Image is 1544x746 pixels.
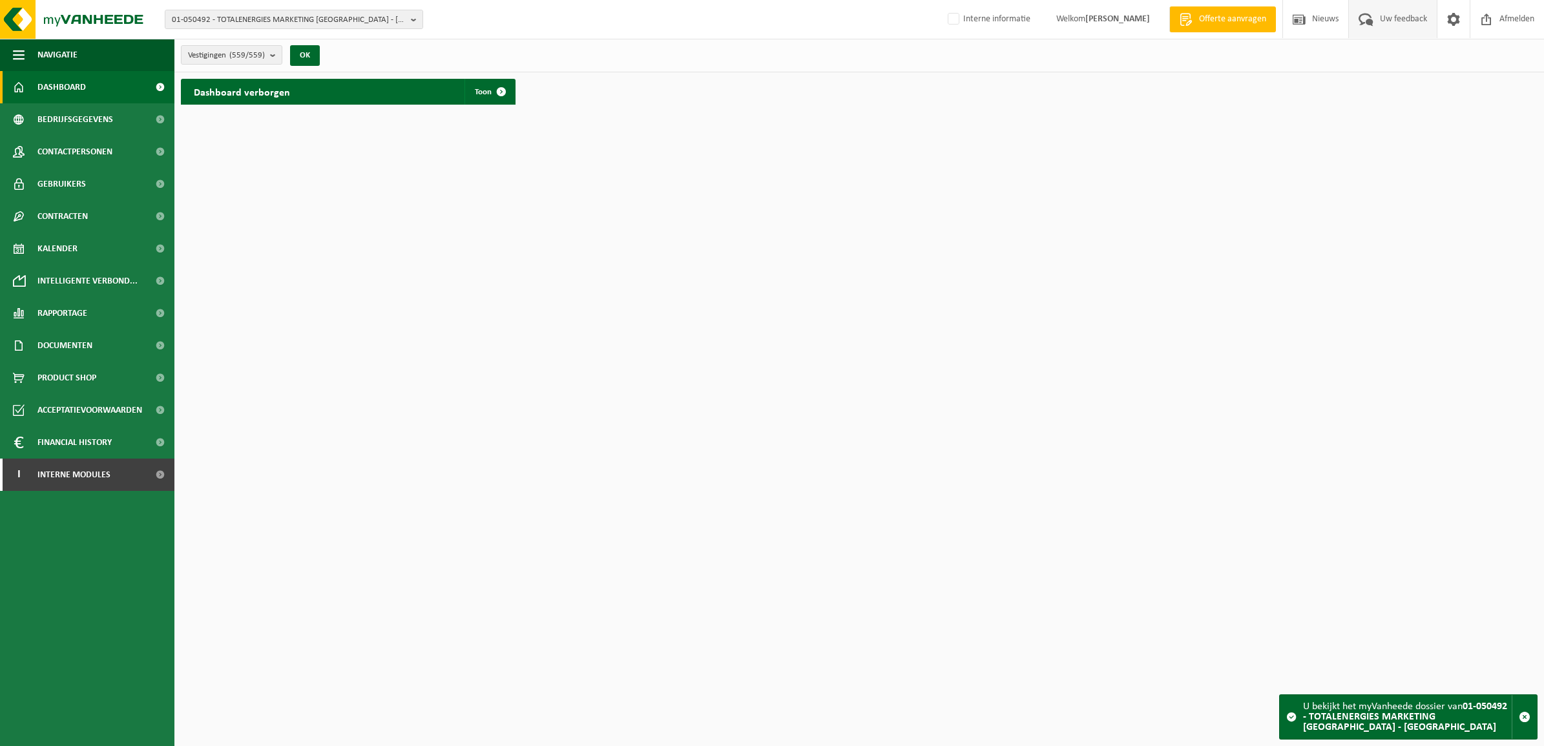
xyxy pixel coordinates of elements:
span: Interne modules [37,459,110,491]
span: Vestigingen [188,46,265,65]
count: (559/559) [229,51,265,59]
span: Acceptatievoorwaarden [37,394,142,426]
span: Offerte aanvragen [1196,13,1269,26]
span: Product Shop [37,362,96,394]
a: Toon [464,79,514,105]
span: Bedrijfsgegevens [37,103,113,136]
span: 01-050492 - TOTALENERGIES MARKETING [GEOGRAPHIC_DATA] - [GEOGRAPHIC_DATA] [172,10,406,30]
span: Kalender [37,233,78,265]
strong: 01-050492 - TOTALENERGIES MARKETING [GEOGRAPHIC_DATA] - [GEOGRAPHIC_DATA] [1303,701,1507,732]
span: Contracten [37,200,88,233]
span: Navigatie [37,39,78,71]
button: 01-050492 - TOTALENERGIES MARKETING [GEOGRAPHIC_DATA] - [GEOGRAPHIC_DATA] [165,10,423,29]
span: I [13,459,25,491]
span: Intelligente verbond... [37,265,138,297]
div: U bekijkt het myVanheede dossier van [1303,695,1512,739]
span: Contactpersonen [37,136,112,168]
a: Offerte aanvragen [1169,6,1276,32]
span: Rapportage [37,297,87,329]
span: Gebruikers [37,168,86,200]
h2: Dashboard verborgen [181,79,303,104]
span: Dashboard [37,71,86,103]
label: Interne informatie [945,10,1030,29]
span: Documenten [37,329,92,362]
strong: [PERSON_NAME] [1085,14,1150,24]
button: Vestigingen(559/559) [181,45,282,65]
span: Financial History [37,426,112,459]
span: Toon [475,88,492,96]
button: OK [290,45,320,66]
